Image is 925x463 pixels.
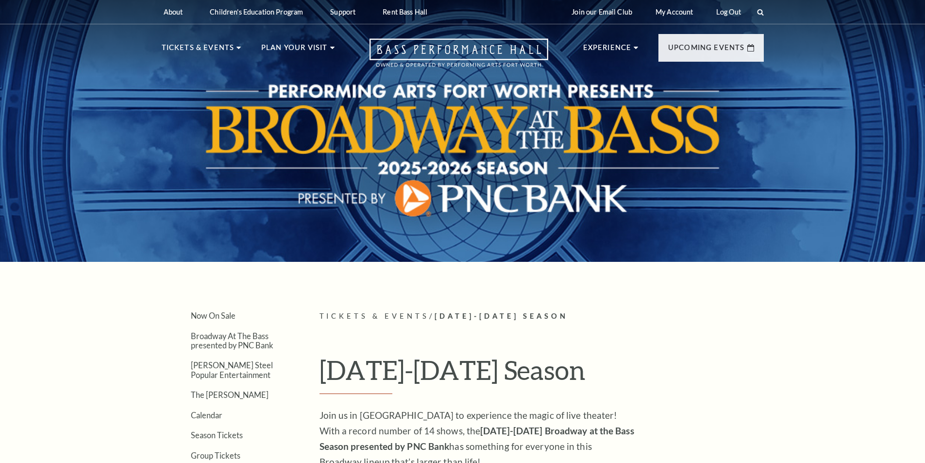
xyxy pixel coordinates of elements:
[435,312,568,320] span: [DATE]-[DATE] Season
[191,311,235,320] a: Now On Sale
[320,425,634,452] strong: [DATE]-[DATE] Broadway at the Bass Season presented by PNC Bank
[191,451,240,460] a: Group Tickets
[210,8,303,16] p: Children's Education Program
[330,8,355,16] p: Support
[668,42,745,59] p: Upcoming Events
[383,8,427,16] p: Rent Bass Hall
[583,42,632,59] p: Experience
[320,354,764,394] h1: [DATE]-[DATE] Season
[191,430,243,440] a: Season Tickets
[162,42,235,59] p: Tickets & Events
[191,390,269,399] a: The [PERSON_NAME]
[191,411,222,420] a: Calendar
[164,8,183,16] p: About
[191,360,273,379] a: [PERSON_NAME] Steel Popular Entertainment
[261,42,328,59] p: Plan Your Visit
[191,331,273,350] a: Broadway At The Bass presented by PNC Bank
[320,310,764,323] p: /
[320,312,430,320] span: Tickets & Events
